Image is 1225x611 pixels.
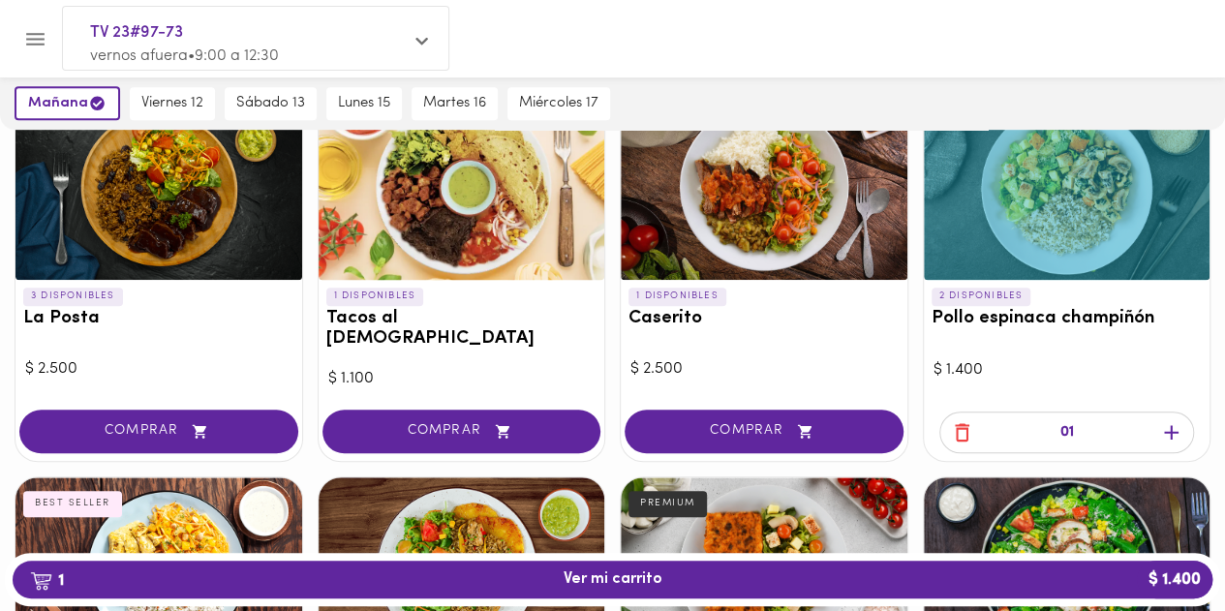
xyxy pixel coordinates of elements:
[1059,422,1073,444] p: 01
[630,358,898,381] div: $ 2.500
[423,95,486,112] span: martes 16
[18,567,76,593] b: 1
[412,87,498,120] button: martes 16
[628,491,707,516] div: PREMIUM
[628,309,900,329] h3: Caserito
[25,358,292,381] div: $ 2.500
[225,87,317,120] button: sábado 13
[932,309,1203,329] h3: Pollo espinaca champiñón
[519,95,598,112] span: miércoles 17
[90,20,402,46] span: TV 23#97-73
[319,96,605,280] div: Tacos al Pastor
[934,359,1201,382] div: $ 1.400
[932,288,1031,305] p: 2 DISPONIBLES
[23,491,122,516] div: BEST SELLER
[141,95,203,112] span: viernes 12
[507,87,610,120] button: miércoles 17
[625,410,903,453] button: COMPRAR
[649,423,879,440] span: COMPRAR
[23,288,123,305] p: 3 DISPONIBLES
[326,288,424,305] p: 1 DISPONIBLES
[15,86,120,120] button: mañana
[23,309,294,329] h3: La Posta
[628,288,726,305] p: 1 DISPONIBLES
[236,95,305,112] span: sábado 13
[19,410,298,453] button: COMPRAR
[347,423,577,440] span: COMPRAR
[30,571,52,591] img: cart.png
[338,95,390,112] span: lunes 15
[564,570,662,589] span: Ver mi carrito
[90,48,279,64] span: vernos afuera • 9:00 a 12:30
[326,87,402,120] button: lunes 15
[326,309,597,350] h3: Tacos al [DEMOGRAPHIC_DATA]
[44,423,274,440] span: COMPRAR
[621,96,907,280] div: Caserito
[322,410,601,453] button: COMPRAR
[130,87,215,120] button: viernes 12
[924,96,1210,280] div: Pollo espinaca champiñón
[328,368,596,390] div: $ 1.100
[13,561,1212,598] button: 1Ver mi carrito$ 1.400
[1113,499,1206,592] iframe: Messagebird Livechat Widget
[28,94,107,112] span: mañana
[15,96,302,280] div: La Posta
[12,15,59,63] button: Menu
